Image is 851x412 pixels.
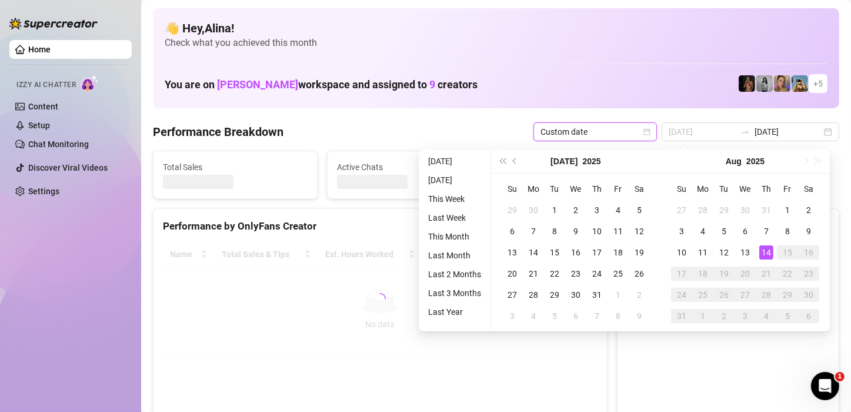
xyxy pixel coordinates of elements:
td: 2025-08-27 [735,284,756,305]
div: 30 [526,203,540,217]
td: 2025-07-22 [544,263,565,284]
span: Izzy AI Chatter [16,79,76,91]
div: 19 [717,267,731,281]
td: 2025-07-07 [523,221,544,242]
td: 2025-07-10 [586,221,608,242]
div: 30 [802,288,816,302]
div: 3 [505,309,519,323]
td: 2025-07-11 [608,221,629,242]
td: 2025-08-14 [756,242,777,263]
img: Babydanix [792,75,808,92]
th: Su [502,178,523,200]
li: [DATE] [423,154,486,168]
div: 9 [569,224,583,238]
div: 22 [780,267,795,281]
div: 8 [780,224,795,238]
td: 2025-08-28 [756,284,777,305]
div: 1 [696,309,710,323]
div: 31 [590,288,604,302]
td: 2025-08-08 [777,221,798,242]
td: 2025-08-10 [671,242,692,263]
div: 4 [526,309,540,323]
td: 2025-07-26 [629,263,650,284]
span: calendar [643,128,650,135]
a: Home [28,45,51,54]
td: 2025-08-03 [502,305,523,327]
div: 14 [526,245,540,260]
input: Start date [669,125,736,138]
td: 2025-08-25 [692,284,713,305]
td: 2025-08-16 [798,242,819,263]
span: 1 [835,372,845,381]
div: 2 [569,203,583,217]
li: Last Year [423,305,486,319]
div: 31 [759,203,773,217]
td: 2025-07-21 [523,263,544,284]
div: 9 [802,224,816,238]
td: 2025-08-04 [692,221,713,242]
div: 25 [696,288,710,302]
td: 2025-08-29 [777,284,798,305]
div: 27 [505,288,519,302]
div: 24 [590,267,604,281]
button: Choose a year [746,149,765,173]
th: Sa [629,178,650,200]
button: Choose a month [726,149,742,173]
div: 16 [802,245,816,260]
td: 2025-07-13 [502,242,523,263]
td: 2025-08-30 [798,284,819,305]
div: 10 [675,245,689,260]
td: 2025-08-21 [756,263,777,284]
td: 2025-08-23 [798,263,819,284]
div: 15 [548,245,562,260]
td: 2025-07-29 [713,200,735,221]
div: 21 [526,267,540,281]
span: Active Chats [337,161,482,174]
div: 9 [632,309,646,323]
th: Su [671,178,692,200]
td: 2025-07-06 [502,221,523,242]
span: to [740,127,750,137]
div: 1 [780,203,795,217]
td: 2025-07-29 [544,284,565,305]
td: 2025-08-07 [756,221,777,242]
div: 29 [548,288,562,302]
span: Check what you achieved this month [165,36,827,49]
a: Discover Viral Videos [28,163,108,172]
div: 23 [802,267,816,281]
div: 27 [675,203,689,217]
div: 17 [675,267,689,281]
td: 2025-08-02 [629,284,650,305]
td: 2025-07-27 [502,284,523,305]
td: 2025-08-17 [671,263,692,284]
li: Last Month [423,248,486,263]
div: 6 [802,309,816,323]
td: 2025-07-09 [565,221,586,242]
td: 2025-09-03 [735,305,756,327]
div: 20 [505,267,519,281]
td: 2025-07-15 [544,242,565,263]
td: 2025-08-08 [608,305,629,327]
td: 2025-07-28 [523,284,544,305]
th: We [735,178,756,200]
th: Fr [608,178,629,200]
div: 28 [759,288,773,302]
div: 22 [548,267,562,281]
th: We [565,178,586,200]
td: 2025-08-12 [713,242,735,263]
td: 2025-08-19 [713,263,735,284]
input: End date [755,125,822,138]
div: 30 [569,288,583,302]
span: swap-right [740,127,750,137]
th: Th [586,178,608,200]
td: 2025-08-04 [523,305,544,327]
td: 2025-08-26 [713,284,735,305]
td: 2025-08-13 [735,242,756,263]
div: 25 [611,267,625,281]
div: 29 [505,203,519,217]
th: Sa [798,178,819,200]
td: 2025-07-24 [586,263,608,284]
div: 23 [569,267,583,281]
div: 24 [675,288,689,302]
td: 2025-07-30 [735,200,756,221]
